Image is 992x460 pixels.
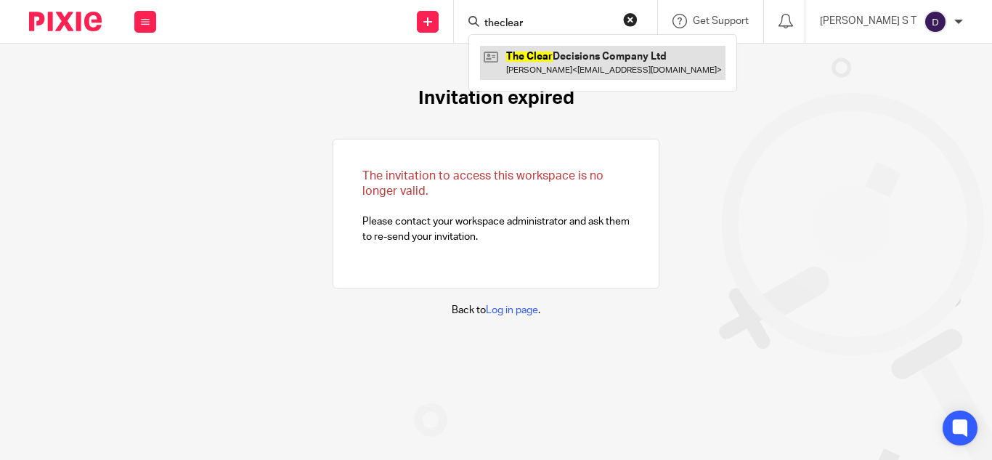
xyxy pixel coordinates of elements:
[29,12,102,31] img: Pixie
[693,16,749,26] span: Get Support
[483,17,614,31] input: Search
[623,12,638,27] button: Clear
[362,170,603,197] span: The invitation to access this workspace is no longer valid.
[418,87,574,110] h1: Invitation expired
[820,14,916,28] p: [PERSON_NAME] S T
[362,169,630,244] p: Please contact your workspace administrator and ask them to re-send your invitation.
[486,305,538,315] a: Log in page
[924,10,947,33] img: svg%3E
[452,303,540,318] p: Back to .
